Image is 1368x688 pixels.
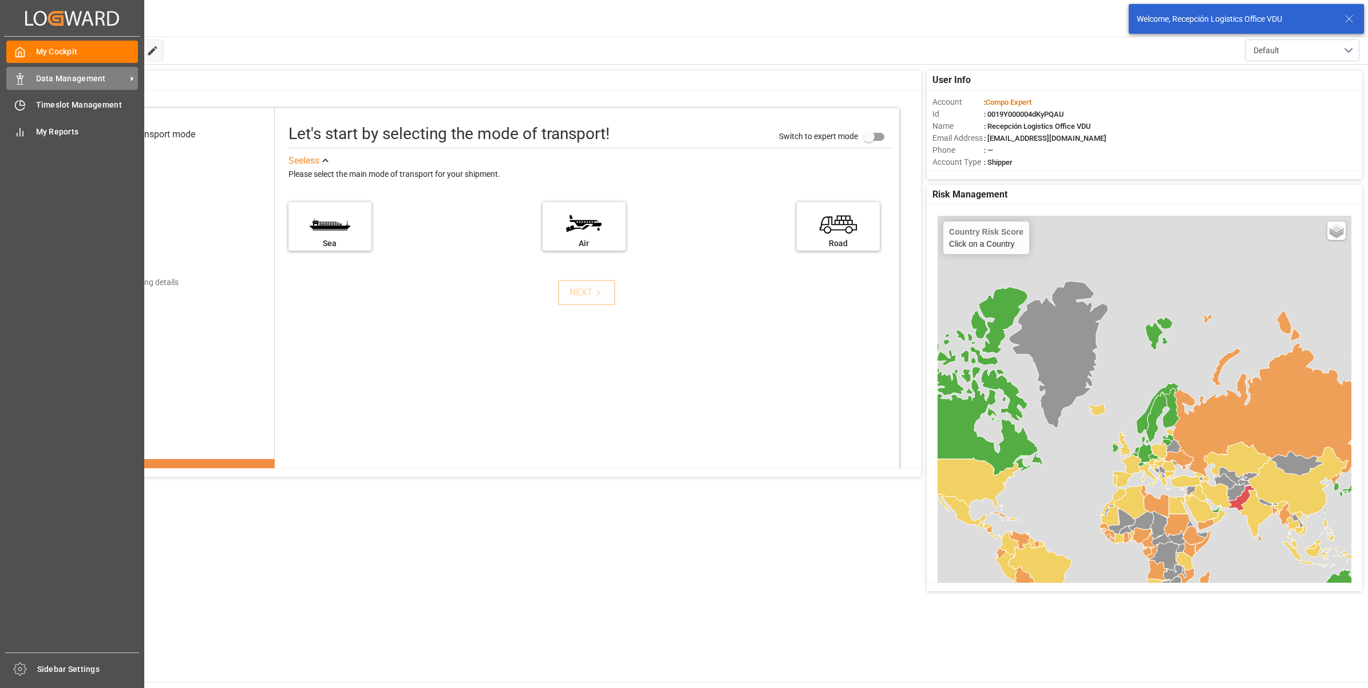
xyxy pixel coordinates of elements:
[932,132,984,144] span: Email Address
[1327,222,1346,240] a: Layers
[1245,39,1359,61] button: open menu
[6,120,138,143] a: My Reports
[36,99,139,111] span: Timeslot Management
[106,128,195,141] div: Select transport mode
[36,126,139,138] span: My Reports
[6,41,138,63] a: My Cockpit
[984,110,1064,118] span: : 0019Y000004dKyPQAU
[932,120,984,132] span: Name
[548,238,620,250] div: Air
[802,238,874,250] div: Road
[984,98,1031,106] span: :
[932,96,984,108] span: Account
[984,122,1091,131] span: : Recepción Logistics Office VDU
[984,134,1106,143] span: : [EMAIL_ADDRESS][DOMAIN_NAME]
[288,122,610,146] div: Let's start by selecting the mode of transport!
[986,98,1031,106] span: Compo Expert
[288,154,319,168] div: See less
[984,146,993,155] span: : —
[1137,13,1334,25] div: Welcome, Recepción Logistics Office VDU
[570,286,604,299] div: NEXT
[932,108,984,120] span: Id
[1254,45,1279,57] span: Default
[932,156,984,168] span: Account Type
[932,73,971,87] span: User Info
[294,238,366,250] div: Sea
[949,227,1023,236] h4: Country Risk Score
[36,46,139,58] span: My Cockpit
[558,280,615,305] button: NEXT
[36,73,126,85] span: Data Management
[932,144,984,156] span: Phone
[37,663,140,675] span: Sidebar Settings
[6,94,138,116] a: Timeslot Management
[779,132,858,141] span: Switch to expert mode
[949,227,1023,248] div: Click on a Country
[932,188,1007,201] span: Risk Management
[984,158,1013,167] span: : Shipper
[288,168,891,181] div: Please select the main mode of transport for your shipment.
